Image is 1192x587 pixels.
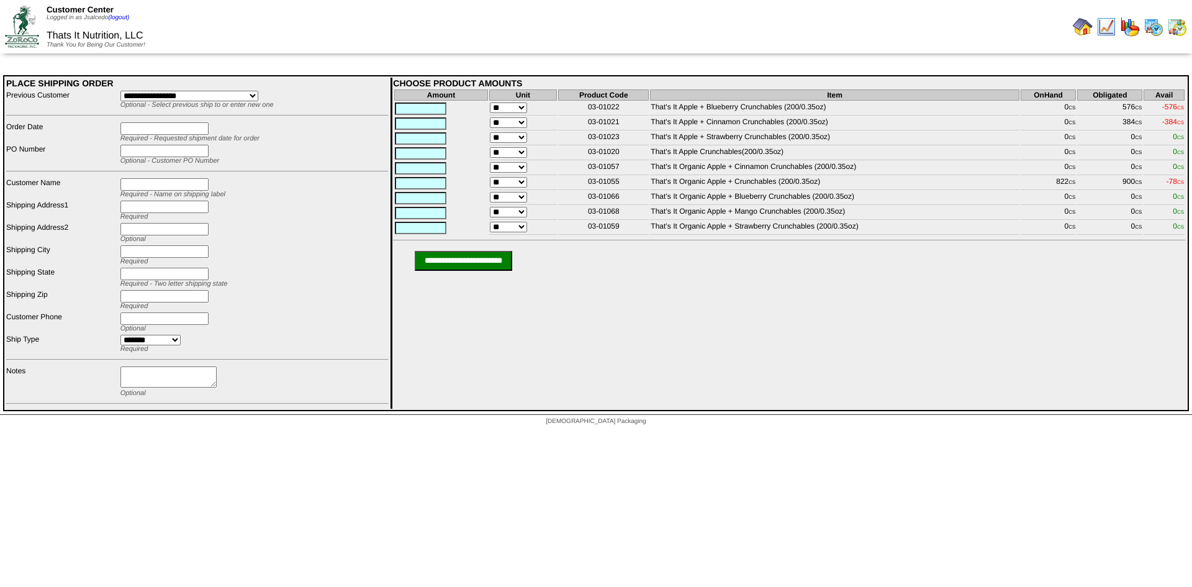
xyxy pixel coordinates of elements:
[558,117,649,130] td: 03-01021
[1173,162,1184,171] span: 0
[1021,206,1077,220] td: 0
[558,162,649,175] td: 03-01057
[1073,17,1093,37] img: home.gif
[6,144,119,165] td: PO Number
[6,267,119,288] td: Shipping State
[47,42,145,48] span: Thank You for Being Our Customer!
[1177,120,1184,125] span: CS
[120,213,148,221] span: Required
[1135,120,1142,125] span: CS
[558,221,649,235] td: 03-01059
[1135,165,1142,170] span: CS
[120,157,220,165] span: Optional - Customer PO Number
[1177,224,1184,230] span: CS
[1173,222,1184,230] span: 0
[1021,89,1077,101] th: OnHand
[1173,207,1184,216] span: 0
[546,418,646,425] span: [DEMOGRAPHIC_DATA] Packaging
[1077,162,1142,175] td: 0
[1173,192,1184,201] span: 0
[1068,105,1075,111] span: CS
[1173,147,1184,156] span: 0
[1068,150,1075,155] span: CS
[1077,102,1142,116] td: 576
[1167,177,1184,186] span: -78
[650,117,1019,130] td: That's It Apple + Cinnamon Crunchables (200/0.35oz)
[1177,209,1184,215] span: CS
[120,135,260,142] span: Required - Requested shipment date for order
[108,14,129,21] a: (logout)
[393,78,1186,88] div: CHOOSE PRODUCT AMOUNTS
[1077,206,1142,220] td: 0
[6,222,119,243] td: Shipping Address2
[47,5,114,14] span: Customer Center
[1021,102,1077,116] td: 0
[650,89,1019,101] th: Item
[1135,224,1142,230] span: CS
[1021,191,1077,205] td: 0
[1144,89,1185,101] th: Avail
[6,334,119,353] td: Ship Type
[120,191,225,198] span: Required - Name on shipping label
[1077,117,1142,130] td: 384
[120,280,228,288] span: Required - Two letter shipping state
[558,132,649,145] td: 03-01023
[1135,194,1142,200] span: CS
[47,14,129,21] span: Logged in as Jsalcedo
[1068,180,1075,185] span: CS
[6,178,119,199] td: Customer Name
[650,102,1019,116] td: That's It Apple + Blueberry Crunchables (200/0.35oz)
[6,90,119,109] td: Previous Customer
[1021,176,1077,190] td: 822
[1177,165,1184,170] span: CS
[1068,224,1075,230] span: CS
[1177,150,1184,155] span: CS
[120,258,148,265] span: Required
[1135,209,1142,215] span: CS
[1177,105,1184,111] span: CS
[1177,194,1184,200] span: CS
[558,89,649,101] th: Product Code
[5,6,39,47] img: ZoRoCo_Logo(Green%26Foil)%20jpg.webp
[6,312,119,333] td: Customer Phone
[1021,162,1077,175] td: 0
[1077,191,1142,205] td: 0
[1177,135,1184,140] span: CS
[1173,132,1184,141] span: 0
[6,245,119,266] td: Shipping City
[650,206,1019,220] td: That’s It Organic Apple + Mango Crunchables (200/0.35oz)
[489,89,558,101] th: Unit
[1167,17,1187,37] img: calendarinout.gif
[6,122,119,143] td: Order Date
[650,162,1019,175] td: That's It Organic Apple + Cinnamon Crunchables (200/0.35oz)
[1077,89,1142,101] th: Obligated
[1068,135,1075,140] span: CS
[650,176,1019,190] td: That's It Organic Apple + Crunchables (200/0.35oz)
[394,89,487,101] th: Amount
[650,132,1019,145] td: That's It Apple + Strawberry Crunchables (200/0.35oz)
[1068,120,1075,125] span: CS
[1068,165,1075,170] span: CS
[120,235,146,243] span: Optional
[120,303,148,310] span: Required
[1077,132,1142,145] td: 0
[1021,221,1077,235] td: 0
[1135,180,1142,185] span: CS
[1021,147,1077,160] td: 0
[6,78,389,88] div: PLACE SHIPPING ORDER
[650,147,1019,160] td: That's It Apple Crunchables(200/0.35oz)
[1077,147,1142,160] td: 0
[120,345,148,353] span: Required
[1077,221,1142,235] td: 0
[1162,102,1184,111] span: -576
[120,101,274,109] span: Optional - Select previous ship to or enter new one
[650,221,1019,235] td: That’s It Organic Apple + Strawberry Crunchables (200/0.35oz)
[1135,105,1142,111] span: CS
[1068,194,1075,200] span: CS
[1021,117,1077,130] td: 0
[650,191,1019,205] td: That’s It Organic Apple + Blueberry Crunchables (200/0.35oz)
[1068,209,1075,215] span: CS
[1135,150,1142,155] span: CS
[6,366,119,398] td: Notes
[1096,17,1116,37] img: line_graph.gif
